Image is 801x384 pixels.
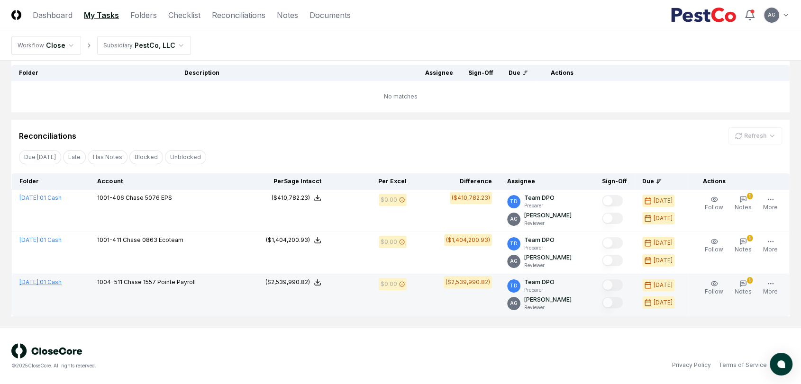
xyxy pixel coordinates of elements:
[84,9,119,21] a: My Tasks
[705,204,723,211] span: Follow
[122,236,183,243] span: Chase 0863 Ecoteam
[11,65,177,81] th: Folder
[524,253,572,262] p: [PERSON_NAME]
[703,236,725,256] button: Follow
[733,278,754,298] button: 1Notes
[19,278,40,286] span: [DATE] :
[770,353,792,375] button: atlas-launcher
[168,9,200,21] a: Checklist
[19,130,76,142] div: Reconciliations
[733,236,754,256] button: 1Notes
[510,198,518,205] span: TD
[414,173,500,190] th: Difference
[177,65,417,81] th: Description
[510,240,518,247] span: TD
[654,239,673,247] div: [DATE]
[524,244,555,251] p: Preparer
[446,236,490,244] div: ($1,404,200.93)
[97,278,122,286] span: 1004-511
[524,194,555,202] p: Team DPO
[125,194,172,201] span: Chase 5076 EPS
[63,150,86,164] button: Late
[381,238,397,246] div: $0.00
[11,362,400,369] div: © 2025 CloseCore. All rights reserved.
[33,9,73,21] a: Dashboard
[19,194,62,201] a: [DATE]:01 Cash
[654,298,673,307] div: [DATE]
[524,286,555,294] p: Preparer
[524,202,555,209] p: Preparer
[735,204,752,211] span: Notes
[266,236,321,244] button: ($1,404,200.93)
[19,194,40,201] span: [DATE] :
[130,9,157,21] a: Folders
[11,10,21,20] img: Logo
[735,246,752,253] span: Notes
[703,194,725,214] button: Follow
[309,9,351,21] a: Documents
[329,173,414,190] th: Per Excel
[735,288,752,295] span: Notes
[602,297,623,308] button: Mark complete
[123,278,195,286] span: Chase 1557 Pointe Payroll
[524,211,572,220] p: [PERSON_NAME]
[418,65,461,81] th: Assignee
[165,150,206,164] button: Unblocked
[452,194,490,202] div: ($410,782.23)
[763,7,780,24] button: AG
[381,196,397,204] div: $0.00
[761,194,780,214] button: More
[654,214,673,223] div: [DATE]
[19,150,61,164] button: Due Today
[11,36,191,55] nav: breadcrumb
[524,295,572,304] p: [PERSON_NAME]
[654,256,673,265] div: [DATE]
[19,278,62,286] a: [DATE]:01 Cash
[266,236,310,244] div: ($1,404,200.93)
[747,235,753,241] div: 1
[733,194,754,214] button: 1Notes
[705,246,723,253] span: Follow
[705,288,723,295] span: Follow
[672,361,711,369] a: Privacy Policy
[381,280,397,288] div: $0.00
[461,65,501,81] th: Sign-Off
[19,236,40,243] span: [DATE] :
[642,177,680,186] div: Due
[524,262,572,269] p: Reviewer
[524,220,572,227] p: Reviewer
[654,196,673,205] div: [DATE]
[11,343,82,358] img: logo
[594,173,635,190] th: Sign-Off
[272,194,310,202] div: ($410,782.23)
[543,69,782,77] div: Actions
[97,194,124,201] span: 1001-406
[695,177,782,186] div: Actions
[509,69,528,77] div: Due
[671,8,737,23] img: PestCo logo
[103,41,133,50] div: Subsidiary
[265,278,321,286] button: ($2,539,990.82)
[446,278,490,286] div: ($2,539,990.82)
[761,278,780,298] button: More
[602,279,623,291] button: Mark complete
[602,237,623,249] button: Mark complete
[277,9,298,21] a: Notes
[768,11,775,18] span: AG
[272,194,321,202] button: ($410,782.23)
[97,236,121,243] span: 1001-411
[524,304,572,311] p: Reviewer
[524,278,555,286] p: Team DPO
[602,255,623,266] button: Mark complete
[265,278,310,286] div: ($2,539,990.82)
[719,361,767,369] a: Terms of Service
[761,236,780,256] button: More
[19,236,62,243] a: [DATE]:01 Cash
[747,193,753,199] div: 1
[18,41,44,50] div: Workflow
[510,215,518,223] span: AG
[11,81,790,112] td: No matches
[602,195,623,206] button: Mark complete
[747,277,753,284] div: 1
[654,281,673,289] div: [DATE]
